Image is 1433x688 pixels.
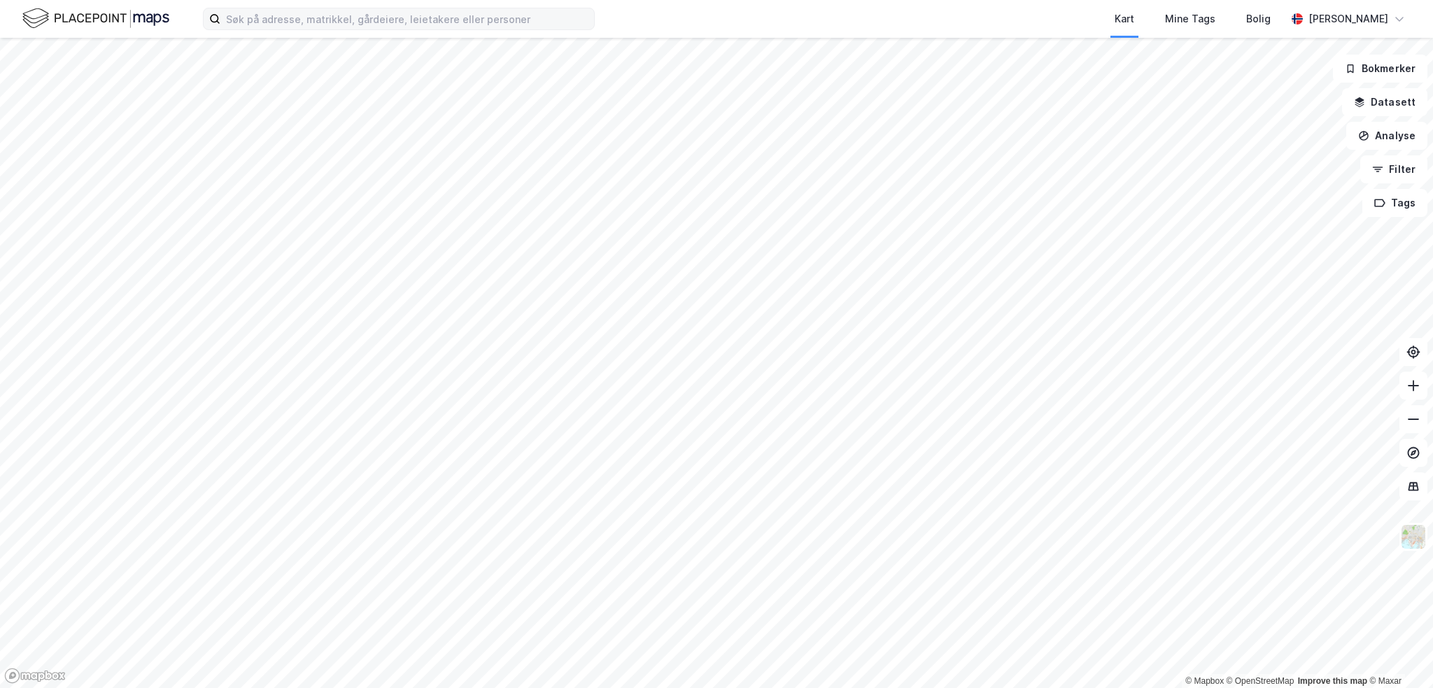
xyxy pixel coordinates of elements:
[1360,155,1427,183] button: Filter
[220,8,594,29] input: Søk på adresse, matrikkel, gårdeiere, leietakere eller personer
[1363,621,1433,688] iframe: Chat Widget
[1298,676,1367,686] a: Improve this map
[1346,122,1427,150] button: Analyse
[1333,55,1427,83] button: Bokmerker
[1227,676,1294,686] a: OpenStreetMap
[1362,189,1427,217] button: Tags
[1342,88,1427,116] button: Datasett
[1115,10,1134,27] div: Kart
[1185,676,1224,686] a: Mapbox
[1308,10,1388,27] div: [PERSON_NAME]
[1165,10,1215,27] div: Mine Tags
[1400,524,1427,550] img: Z
[1246,10,1271,27] div: Bolig
[22,6,169,31] img: logo.f888ab2527a4732fd821a326f86c7f29.svg
[4,668,66,684] a: Mapbox homepage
